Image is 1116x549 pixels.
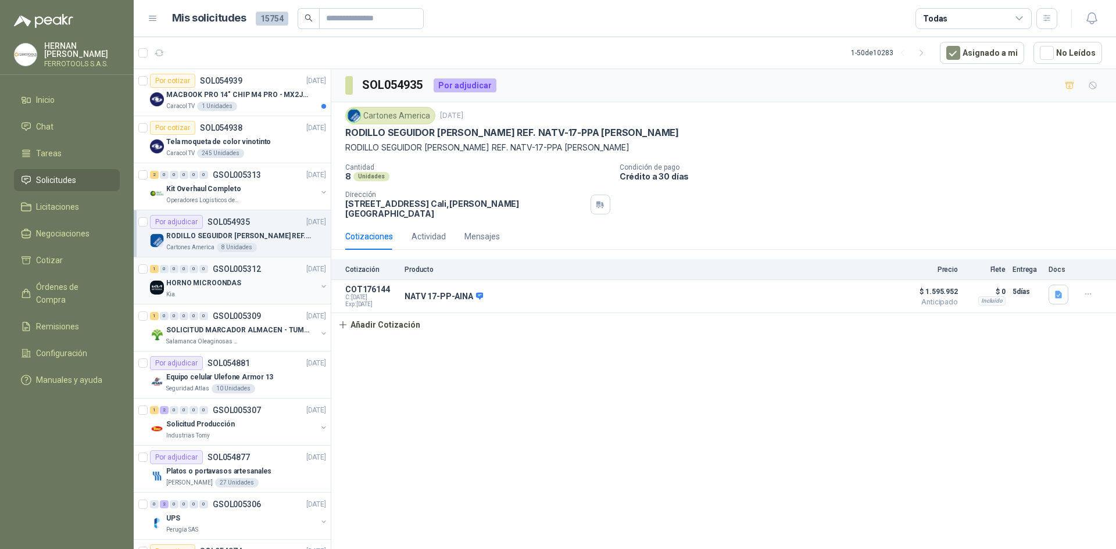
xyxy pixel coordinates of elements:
a: Por adjudicarSOL054935[DATE] Company LogoRODILLO SEGUIDOR [PERSON_NAME] REF. NATV-17-PPA [PERSON_... [134,210,331,257]
div: 0 [180,171,188,179]
div: 0 [150,500,159,508]
div: Por adjudicar [150,356,203,370]
div: 0 [160,171,169,179]
p: Docs [1049,265,1072,274]
img: Company Logo [348,109,360,122]
p: [PERSON_NAME] [166,478,213,487]
button: No Leídos [1033,42,1102,64]
p: Cotización [345,265,398,274]
img: Company Logo [150,281,164,295]
p: NATV 17-PP-AINA [405,292,483,302]
p: FERROTOOLS S.A.S. [44,60,120,67]
span: Solicitudes [36,174,76,186]
div: 0 [160,265,169,273]
p: Flete [965,265,1006,274]
img: Company Logo [150,186,164,200]
p: [DATE] [306,499,326,510]
p: [STREET_ADDRESS] Cali , [PERSON_NAME][GEOGRAPHIC_DATA] [345,199,586,218]
div: 0 [180,312,188,320]
p: 8 [345,171,351,181]
p: MACBOOK PRO 14" CHIP M4 PRO - MX2J3E/A [166,89,311,101]
div: Por cotizar [150,74,195,88]
p: Solicitud Producción [166,419,235,430]
div: Por cotizar [150,121,195,135]
img: Company Logo [150,328,164,342]
img: Company Logo [150,469,164,483]
div: Por adjudicar [150,215,203,229]
div: 0 [170,171,178,179]
p: Producto [405,265,893,274]
div: 1 [150,265,159,273]
p: SOL054935 [208,218,250,226]
p: [DATE] [306,76,326,87]
div: 0 [189,312,198,320]
a: Por cotizarSOL054939[DATE] Company LogoMACBOOK PRO 14" CHIP M4 PRO - MX2J3E/ACaracol TV1 Unidades [134,69,331,116]
div: Todas [923,12,947,25]
p: Caracol TV [166,102,195,111]
div: Mensajes [464,230,500,243]
p: [DATE] [306,264,326,275]
div: 0 [189,406,198,414]
img: Company Logo [15,44,37,66]
span: Chat [36,120,53,133]
p: Cantidad [345,163,610,171]
div: 27 Unidades [215,478,259,487]
p: Seguridad Atlas [166,384,209,393]
p: [DATE] [306,452,326,463]
p: Industrias Tomy [166,431,210,440]
p: SOLICITUD MARCADOR ALMACEN - TUMACO [166,325,311,336]
p: Kia [166,290,175,299]
a: Solicitudes [14,169,120,191]
p: Crédito a 30 días [620,171,1111,181]
p: Entrega [1013,265,1042,274]
p: SOL054881 [208,359,250,367]
span: Licitaciones [36,200,79,213]
span: Cotizar [36,254,63,267]
p: HORNO MICROONDAS [166,278,241,289]
img: Company Logo [150,375,164,389]
a: 1 0 0 0 0 0 GSOL005312[DATE] Company LogoHORNO MICROONDASKia [150,262,328,299]
div: Actividad [412,230,446,243]
a: 1 2 0 0 0 0 GSOL005307[DATE] Company LogoSolicitud ProducciónIndustrias Tomy [150,403,328,440]
p: Caracol TV [166,149,195,158]
a: Manuales y ayuda [14,369,120,391]
div: 0 [199,171,208,179]
p: Dirección [345,191,586,199]
p: Perugia SAS [166,525,198,534]
p: GSOL005313 [213,171,261,179]
img: Company Logo [150,139,164,153]
a: Inicio [14,89,120,111]
a: 1 0 0 0 0 0 GSOL005309[DATE] Company LogoSOLICITUD MARCADOR ALMACEN - TUMACOSalamanca Oleaginosas... [150,309,328,346]
div: 0 [189,265,198,273]
div: Por adjudicar [150,450,203,464]
div: 0 [189,500,198,508]
p: 5 días [1013,285,1042,299]
button: Añadir Cotización [331,313,427,336]
img: Company Logo [150,92,164,106]
span: $ 1.595.952 [900,285,958,299]
a: Negociaciones [14,223,120,245]
p: [DATE] [306,123,326,134]
div: 0 [199,265,208,273]
a: 0 2 0 0 0 0 GSOL005306[DATE] Company LogoUPSPerugia SAS [150,497,328,534]
p: Platos o portavasos artesanales [166,466,271,477]
p: Cartones America [166,243,214,252]
span: Inicio [36,94,55,106]
div: Unidades [353,172,389,181]
p: GSOL005312 [213,265,261,273]
div: 0 [199,312,208,320]
div: 0 [160,312,169,320]
div: 2 [160,500,169,508]
p: Operadores Logísticos del Caribe [166,196,239,205]
div: Incluido [978,296,1006,306]
span: Manuales y ayuda [36,374,102,386]
p: RODILLO SEGUIDOR [PERSON_NAME] REF. NATV-17-PPA [PERSON_NAME] [166,231,311,242]
div: 2 [160,406,169,414]
p: RODILLO SEGUIDOR [PERSON_NAME] REF. NATV-17-PPA [PERSON_NAME] [345,141,1102,154]
p: [DATE] [306,311,326,322]
a: Tareas [14,142,120,164]
a: Órdenes de Compra [14,276,120,311]
div: 0 [199,406,208,414]
span: Órdenes de Compra [36,281,109,306]
img: Company Logo [150,516,164,530]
